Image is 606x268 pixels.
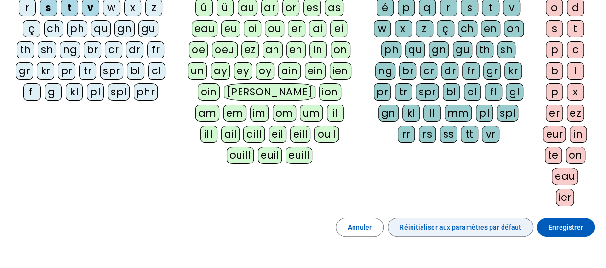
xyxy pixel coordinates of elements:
div: rr [398,126,415,143]
button: Réinitialiser aux paramètres par défaut [388,218,533,237]
div: w [374,20,391,37]
div: ey [234,62,252,80]
div: un [188,62,207,80]
div: on [331,41,350,58]
div: c [567,41,584,58]
div: gr [483,62,501,80]
div: fr [147,41,164,58]
div: ez [567,105,584,122]
div: [PERSON_NAME] [224,83,315,101]
div: dr [441,62,458,80]
span: Réinitialiser aux paramètres par défaut [400,221,521,233]
div: ien [330,62,351,80]
div: er [288,20,305,37]
div: pl [87,83,104,101]
div: on [504,20,524,37]
div: sh [497,41,515,58]
div: ng [60,41,80,58]
div: ch [44,20,63,37]
div: gn [429,41,449,58]
div: ll [423,105,441,122]
div: ail [221,126,240,143]
div: tr [395,83,412,101]
div: pl [476,105,493,122]
div: eur [543,126,566,143]
div: fr [462,62,480,80]
div: x [395,20,412,37]
div: gl [45,83,62,101]
div: tr [79,62,96,80]
div: spr [100,62,123,80]
div: fl [23,83,41,101]
div: in [570,126,587,143]
div: oin [198,83,220,101]
div: tt [461,126,478,143]
div: er [546,105,563,122]
div: ei [330,20,347,37]
div: en [286,41,306,58]
div: ph [381,41,401,58]
div: s [546,20,563,37]
div: eau [192,20,218,37]
div: ç [23,20,40,37]
div: bl [127,62,144,80]
div: gn [114,20,135,37]
span: Annuler [348,221,372,233]
span: Enregistrer [549,221,583,233]
div: oy [256,62,274,80]
div: te [545,147,562,164]
div: kr [37,62,54,80]
div: am [195,105,219,122]
div: oeu [212,41,238,58]
div: mm [445,105,472,122]
div: eau [552,168,578,185]
div: l [567,62,584,80]
div: spl [108,83,130,101]
div: on [566,147,585,164]
div: ou [265,20,284,37]
div: an [263,41,283,58]
div: qu [405,41,425,58]
div: cr [105,41,122,58]
div: om [273,105,296,122]
div: br [84,41,101,58]
div: th [476,41,493,58]
div: cr [420,62,437,80]
div: ay [211,62,230,80]
div: ch [458,20,477,37]
div: dr [126,41,143,58]
div: gn [378,105,399,122]
div: ph [67,20,87,37]
div: gu [138,20,158,37]
div: br [399,62,416,80]
div: im [250,105,269,122]
div: spr [416,83,439,101]
div: ion [319,83,341,101]
div: qu [91,20,111,37]
div: ouill [227,147,254,164]
div: euil [258,147,282,164]
div: x [567,83,584,101]
div: en [481,20,500,37]
div: ier [556,189,574,206]
div: kr [504,62,522,80]
div: ss [440,126,457,143]
div: ng [375,62,395,80]
div: rs [419,126,436,143]
div: pr [374,83,391,101]
div: ai [309,20,326,37]
div: ez [241,41,259,58]
button: Annuler [336,218,384,237]
div: in [309,41,327,58]
div: euill [286,147,312,164]
div: em [223,105,246,122]
div: p [546,41,563,58]
div: z [416,20,433,37]
div: aill [243,126,265,143]
div: ain [278,62,301,80]
div: il [327,105,344,122]
div: ill [200,126,217,143]
div: th [17,41,34,58]
div: cl [464,83,481,101]
div: ç [437,20,454,37]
